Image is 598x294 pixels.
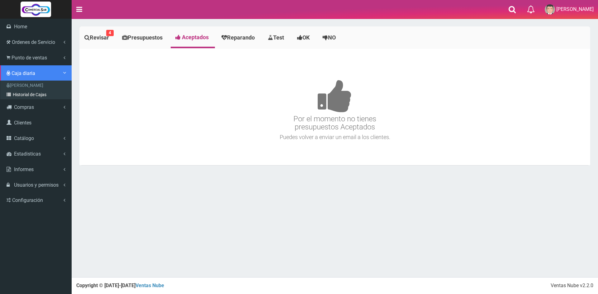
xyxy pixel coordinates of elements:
[318,28,342,47] a: NO
[171,28,215,47] a: Aceptados
[556,6,594,12] span: [PERSON_NAME]
[227,34,255,41] span: Reparando
[12,197,43,203] span: Configuración
[12,70,35,76] span: Caja diaria
[216,28,261,47] a: Reparando
[545,4,555,15] img: User Image
[14,151,41,157] span: Estadisticas
[12,55,47,61] span: Punto de ventas
[302,34,310,41] span: OK
[12,39,55,45] span: Ordenes de Servicio
[79,28,116,47] a: Revisar4
[76,282,164,288] strong: Copyright © [DATE]-[DATE]
[90,34,109,41] span: Revisar
[14,135,34,141] span: Catálogo
[14,182,59,188] span: Usuarios y permisos
[263,28,291,47] a: Test
[292,28,316,47] a: OK
[328,34,336,41] span: NO
[2,90,71,99] a: Historial de Cajas
[81,134,589,140] h4: Puedes volver a enviar un email a los clientes.
[14,166,34,172] span: Informes
[14,120,31,126] span: Clientes
[14,104,34,110] span: Compras
[551,282,593,289] div: Ventas Nube v2.2.0
[14,24,27,30] span: Home
[273,34,284,41] span: Test
[81,61,589,131] h3: Por el momento no tienes presupuestos Aceptados
[182,34,209,40] span: Aceptados
[117,28,169,47] a: Presupuestos
[106,30,114,36] small: 4
[135,282,164,288] a: Ventas Nube
[128,34,163,41] span: Presupuestos
[2,81,71,90] a: [PERSON_NAME]
[21,2,51,17] img: Logo grande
